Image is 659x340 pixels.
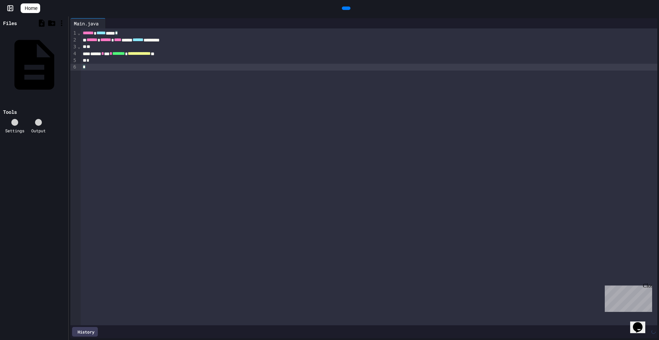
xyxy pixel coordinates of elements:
[3,3,47,44] div: Chat with us now!Close
[70,30,77,37] div: 1
[31,127,46,134] div: Output
[70,44,77,50] div: 3
[77,44,81,49] span: Fold line
[70,20,102,27] div: Main.java
[70,37,77,44] div: 2
[70,64,77,71] div: 6
[5,127,24,134] div: Settings
[70,18,106,28] div: Main.java
[72,327,98,337] div: History
[602,283,652,312] iframe: chat widget
[25,5,37,12] span: Home
[3,108,17,116] div: Tools
[3,20,17,27] div: Files
[70,57,77,64] div: 5
[21,3,40,13] a: Home
[77,30,81,36] span: Fold line
[630,313,652,333] iframe: chat widget
[70,50,77,57] div: 4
